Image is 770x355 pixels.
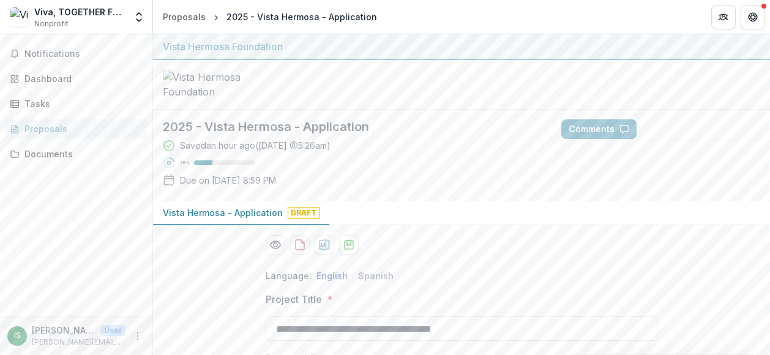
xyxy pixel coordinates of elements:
[641,119,760,139] button: Answer Suggestions
[163,119,542,134] h2: 2025 - Vista Hermosa - Application
[163,206,283,219] p: Vista Hermosa - Application
[180,159,189,167] p: 30 %
[10,7,29,27] img: Viva, TOGETHER FOR CHILDREN
[315,235,334,255] button: download-proposal
[226,10,377,23] div: 2025 - Vista Hermosa - Application
[561,119,637,139] button: Comments
[339,235,359,255] button: download-proposal
[288,207,320,219] span: Draft
[5,94,148,114] a: Tasks
[14,332,21,340] div: Isaac Saldivar
[316,271,348,281] button: English
[158,8,211,26] a: Proposals
[290,235,310,255] button: download-proposal
[711,5,736,29] button: Partners
[5,69,148,89] a: Dashboard
[163,10,206,23] div: Proposals
[24,97,138,110] div: Tasks
[163,70,285,99] img: Vista Hermosa Foundation
[180,139,331,152] div: Saved an hour ago ( [DATE] @ 5:26am )
[158,8,382,26] nav: breadcrumb
[130,5,148,29] button: Open entity switcher
[180,174,276,187] p: Due on [DATE] 8:59 PM
[34,18,69,29] span: Nonprofit
[358,271,394,281] button: Spanish
[163,39,760,54] div: Vista Hermosa Foundation
[24,72,138,85] div: Dashboard
[5,144,148,164] a: Documents
[266,292,322,307] p: Project Title
[5,44,148,64] button: Notifications
[24,148,138,160] div: Documents
[100,325,125,336] p: User
[24,122,138,135] div: Proposals
[34,6,125,18] div: Viva, TOGETHER FOR CHILDREN
[24,49,143,59] span: Notifications
[130,329,145,343] button: More
[32,337,125,348] p: [PERSON_NAME][EMAIL_ADDRESS][DOMAIN_NAME]
[5,119,148,139] a: Proposals
[741,5,765,29] button: Get Help
[32,324,95,337] p: [PERSON_NAME]
[266,235,285,255] button: Preview 784dd58b-1663-4506-9330-3c9d7bc745f3-0.pdf
[266,269,312,282] p: Language:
